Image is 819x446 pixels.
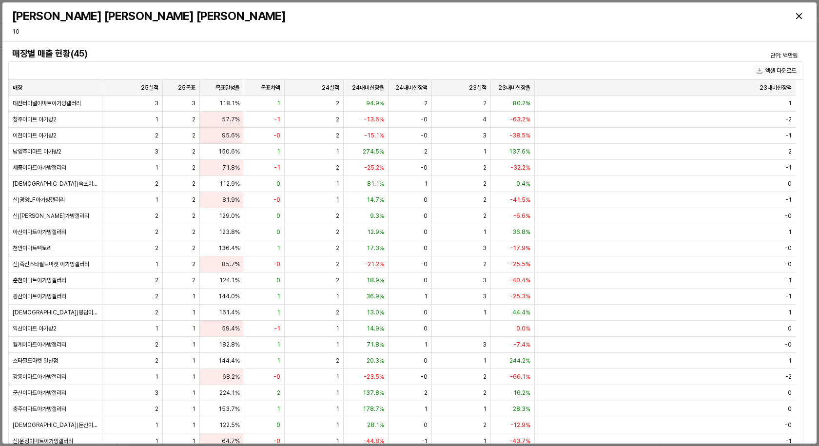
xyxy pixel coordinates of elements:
span: -1 [785,276,792,284]
span: [DEMOGRAPHIC_DATA])속초이마트 아가방 [13,180,98,188]
span: 94.9% [366,99,384,107]
span: 0.0% [516,325,530,332]
span: 1 [277,99,280,107]
span: -25.5% [510,260,530,268]
span: 2 [336,260,339,268]
span: 2 [483,180,487,188]
span: 목표달성율 [215,84,240,92]
span: 신)죽전스타필드마켓 아가방갤러리 [13,260,89,268]
span: 44.4% [512,309,530,316]
span: -0 [785,244,792,252]
span: 13.0% [367,309,384,316]
span: 244.2% [509,357,530,365]
span: 124.1% [219,276,240,284]
span: 24실적 [322,84,339,92]
span: 월계이마트아가방갤러리 [13,341,66,349]
span: 23대비신장액 [760,84,792,92]
h3: [PERSON_NAME] [PERSON_NAME] [PERSON_NAME] [12,9,606,23]
span: 112.9% [219,180,240,188]
span: -1 [785,292,792,300]
span: -44.8% [363,437,384,445]
span: 2 [155,405,158,413]
span: 3 [483,244,487,252]
span: 28.3% [513,405,530,413]
span: 대전터미널이마트아가방갤러리 [13,99,81,107]
span: -0 [421,164,428,172]
span: -41.5% [510,196,530,204]
span: 71.8% [222,164,240,172]
span: 144.4% [218,357,240,365]
span: 1 [336,292,339,300]
span: -1 [274,325,280,332]
span: 85.7% [222,260,240,268]
span: 0 [424,212,428,220]
span: 1 [192,357,195,365]
span: -2 [785,373,792,381]
span: -0 [421,132,428,139]
span: -1 [274,164,280,172]
span: 1 [424,341,428,349]
span: 2 [155,357,158,365]
span: 2 [336,228,339,236]
span: -13.6% [364,116,384,123]
span: 2 [483,212,487,220]
span: 2 [155,180,158,188]
span: 144.0% [218,292,240,300]
span: 목표차액 [261,84,280,92]
span: 2 [336,212,339,220]
span: -0 [785,421,792,429]
span: 1 [277,357,280,365]
span: 2 [192,132,195,139]
span: 1 [155,116,158,123]
span: 1 [155,437,158,445]
span: 137.6% [509,148,530,155]
span: 2 [483,196,487,204]
span: 2 [483,389,487,397]
span: 2 [192,244,195,252]
span: -0 [273,132,280,139]
span: 0 [424,357,428,365]
span: 2 [155,309,158,316]
span: 16.2% [513,389,530,397]
span: 1 [483,228,487,236]
span: -0 [421,373,428,381]
span: 2 [336,276,339,284]
span: 129.0% [219,212,240,220]
span: 1 [155,164,158,172]
span: 2 [424,389,428,397]
span: 2 [155,276,158,284]
span: 2 [424,99,428,107]
span: 2 [336,164,339,172]
span: 0 [276,228,280,236]
span: 아산이마트아가방갤러리 [13,228,66,236]
span: 20.3% [367,357,384,365]
span: 1 [277,405,280,413]
span: 1 [336,389,339,397]
span: 1 [155,421,158,429]
span: 0 [424,244,428,252]
span: 청주이마트 아가방2 [13,116,57,123]
span: 1 [336,437,339,445]
span: 1 [788,309,792,316]
span: 24대비신장율 [352,84,384,92]
span: 광산이마트아가방갤러리 [13,292,66,300]
span: 182.8% [219,341,240,349]
span: 81.1% [367,180,384,188]
span: -2 [785,116,792,123]
span: 118.1% [219,99,240,107]
span: 충주이마트아가방갤러리 [13,405,66,413]
span: 2 [336,309,339,316]
span: 강릉이마트아가방갤러리 [13,373,66,381]
span: 2 [155,341,158,349]
span: -0 [421,116,428,123]
span: 0 [276,180,280,188]
span: 2 [483,164,487,172]
span: 2 [336,357,339,365]
span: -0 [273,373,280,381]
span: 3 [155,99,158,107]
span: 136.4% [218,244,240,252]
span: 1 [155,260,158,268]
span: 1 [155,196,158,204]
span: 123.8% [219,228,240,236]
span: 122.5% [219,421,240,429]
